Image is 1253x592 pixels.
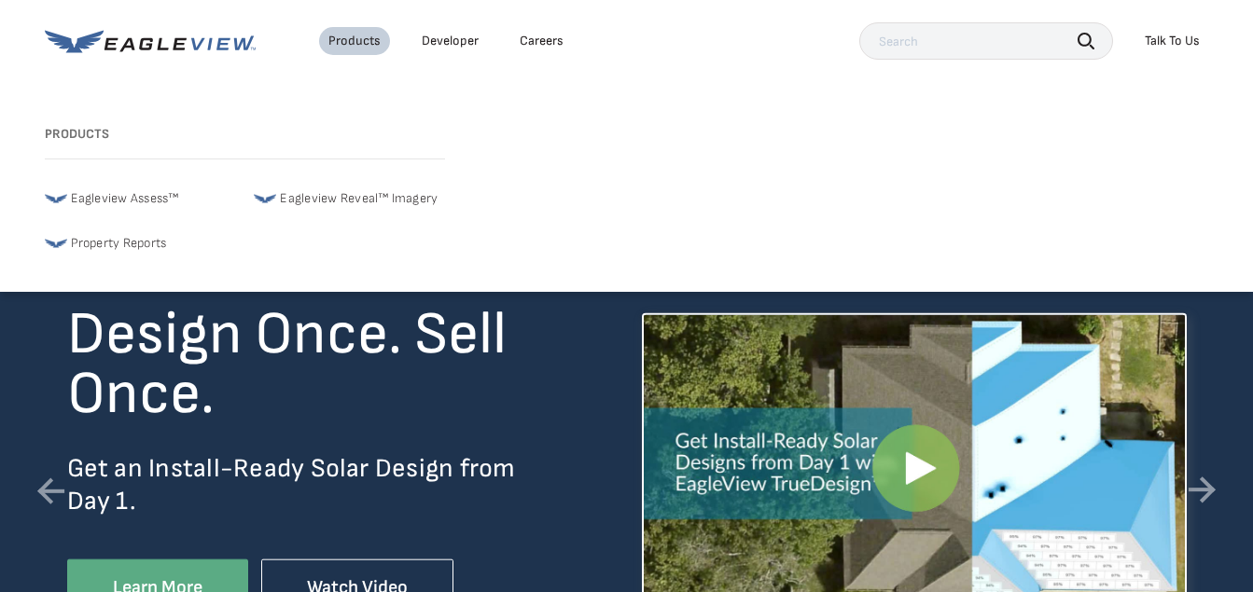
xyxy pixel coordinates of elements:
[45,232,236,255] a: Property Reports
[45,187,236,210] a: Eagleview Assess™
[422,33,479,49] a: Developer
[45,187,67,210] img: favicon-32x32-1.png
[1145,33,1200,49] div: Talk To Us
[67,305,612,424] h2: Design Once. Sell Once.
[71,232,167,255] span: Property Reports
[254,187,276,210] img: favicon-32x32-1.png
[254,187,445,210] a: Eagleview Reveal™ Imagery
[45,232,67,255] img: favicon-32x32-1.png
[67,452,534,545] p: Get an Install-Ready Solar Design from Day 1.
[520,33,564,49] div: Careers
[280,187,438,210] span: Eagleview Reveal™ Imagery
[71,187,179,210] span: Eagleview Assess™
[859,22,1113,60] input: Search
[328,33,381,49] div: Products
[45,127,446,143] h3: Products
